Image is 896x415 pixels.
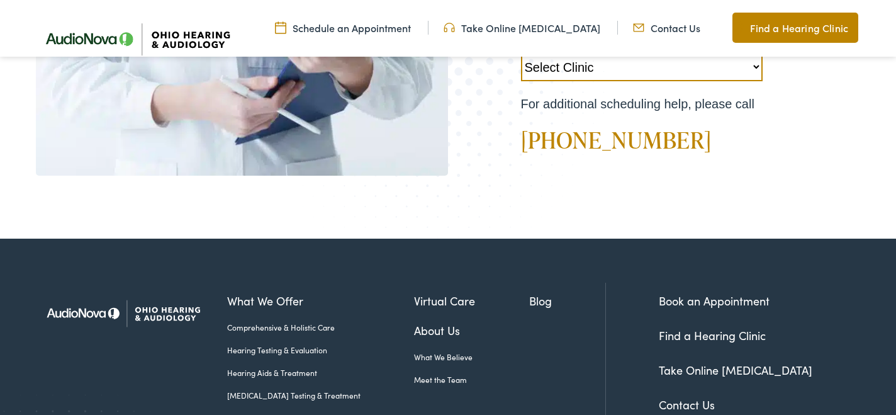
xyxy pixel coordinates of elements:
a: Hearing Testing & Evaluation [227,344,414,356]
img: Headphones icone to schedule online hearing test in Cincinnati, OH [444,21,455,35]
a: What We Offer [227,292,414,309]
a: Take Online [MEDICAL_DATA] [444,21,600,35]
a: Find a Hearing Clinic [659,327,766,343]
a: [MEDICAL_DATA] Testing & Treatment [227,390,414,401]
a: About Us [414,322,529,339]
a: Contact Us [659,397,715,412]
p: For additional scheduling help, please call [521,94,823,114]
a: Schedule an Appointment [275,21,411,35]
a: Virtual Care [414,292,529,309]
img: Mail icon representing email contact with Ohio Hearing in Cincinnati, OH [633,21,644,35]
img: Ohio Hearing & Audiology [36,283,209,344]
a: [PHONE_NUMBER] [521,124,712,156]
a: Take Online [MEDICAL_DATA] [659,362,812,378]
a: Book an Appointment [659,293,770,309]
a: Find a Hearing Clinic [732,13,858,43]
a: Meet the Team [414,374,529,385]
a: What We Believe [414,351,529,363]
a: Comprehensive & Holistic Care [227,322,414,333]
a: Blog [529,292,605,309]
a: Contact Us [633,21,700,35]
img: Map pin icon to find Ohio Hearing & Audiology in Cincinnati, OH [732,20,744,35]
img: Calendar Icon to schedule a hearing appointment in Cincinnati, OH [275,21,286,35]
a: Hearing Aids & Treatment [227,367,414,378]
